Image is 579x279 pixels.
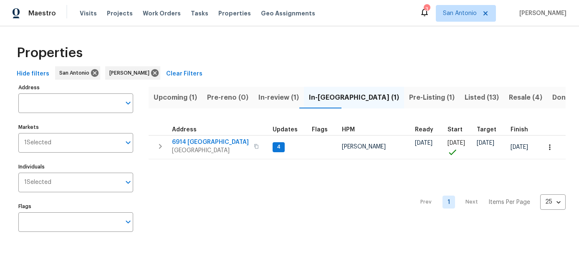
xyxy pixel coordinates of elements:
[207,92,248,103] span: Pre-reno (0)
[172,146,249,155] span: [GEOGRAPHIC_DATA]
[166,69,202,79] span: Clear Filters
[415,127,433,133] span: Ready
[154,92,197,103] span: Upcoming (1)
[107,9,133,18] span: Projects
[442,196,455,209] a: Goto page 1
[18,164,133,169] label: Individuals
[122,176,134,188] button: Open
[415,140,432,146] span: [DATE]
[412,164,566,240] nav: Pagination Navigation
[342,144,386,150] span: [PERSON_NAME]
[444,135,473,159] td: Project started on time
[312,127,328,133] span: Flags
[509,92,542,103] span: Resale (4)
[273,143,284,151] span: 4
[122,97,134,109] button: Open
[109,69,153,77] span: [PERSON_NAME]
[477,140,494,146] span: [DATE]
[309,92,399,103] span: In-[GEOGRAPHIC_DATA] (1)
[122,137,134,148] button: Open
[24,179,51,186] span: 1 Selected
[17,49,83,57] span: Properties
[261,9,315,18] span: Geo Assignments
[122,216,134,228] button: Open
[18,204,133,209] label: Flags
[448,127,463,133] span: Start
[477,127,504,133] div: Target renovation project end date
[80,9,97,18] span: Visits
[477,127,496,133] span: Target
[273,127,298,133] span: Updates
[218,9,251,18] span: Properties
[415,127,441,133] div: Earliest renovation start date (first business day after COE or Checkout)
[191,10,208,16] span: Tasks
[342,127,355,133] span: HPM
[409,92,455,103] span: Pre-Listing (1)
[511,127,536,133] div: Projected renovation finish date
[59,69,93,77] span: San Antonio
[258,92,299,103] span: In-review (1)
[18,125,133,130] label: Markets
[424,5,430,13] div: 3
[13,66,53,82] button: Hide filters
[172,138,249,146] span: 6914 [GEOGRAPHIC_DATA]
[18,85,133,90] label: Address
[143,9,181,18] span: Work Orders
[488,198,530,206] p: Items Per Page
[448,127,470,133] div: Actual renovation start date
[540,191,566,213] div: 25
[24,139,51,146] span: 1 Selected
[55,66,100,80] div: San Antonio
[443,9,477,18] span: San Antonio
[465,92,499,103] span: Listed (13)
[105,66,160,80] div: [PERSON_NAME]
[516,9,566,18] span: [PERSON_NAME]
[448,140,465,146] span: [DATE]
[28,9,56,18] span: Maestro
[511,144,528,150] span: [DATE]
[17,69,49,79] span: Hide filters
[163,66,206,82] button: Clear Filters
[172,127,197,133] span: Address
[511,127,528,133] span: Finish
